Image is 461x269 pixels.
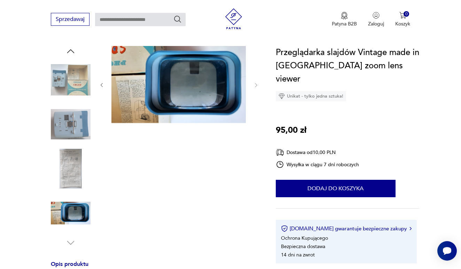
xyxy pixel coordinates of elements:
p: Koszyk [395,21,410,27]
li: Bezpieczna dostawa [281,243,325,250]
iframe: Smartsupp widget button [437,241,457,261]
img: Ikona strzałki w prawo [409,227,412,230]
img: Zdjęcie produktu Przeglądarka slajdów Vintage made in England zoom lens viewer [51,149,91,189]
a: Sprzedawaj [51,17,89,22]
img: Zdjęcie produktu Przeglądarka slajdów Vintage made in England zoom lens viewer [51,193,91,233]
button: Zaloguj [368,12,384,27]
li: 14 dni na zwrot [281,252,315,258]
button: Patyna B2B [332,12,357,27]
li: Ochrona Kupującego [281,235,328,241]
h1: Przeglądarka slajdów Vintage made in [GEOGRAPHIC_DATA] zoom lens viewer [276,46,420,86]
div: Unikat - tylko jedna sztuka! [276,91,346,101]
button: Dodaj do koszyka [276,180,396,197]
img: Zdjęcie produktu Przeglądarka slajdów Vintage made in England zoom lens viewer [111,46,246,123]
img: Patyna - sklep z meblami i dekoracjami vintage [223,8,244,29]
img: Ikona koszyka [399,12,406,19]
p: Zaloguj [368,21,384,27]
img: Ikona certyfikatu [281,225,288,232]
img: Ikona medalu [341,12,348,20]
div: Wysyłka w ciągu 7 dni roboczych [276,160,359,169]
img: Ikona dostawy [276,148,284,157]
div: 0 [404,11,409,17]
img: Zdjęcie produktu Przeglądarka slajdów Vintage made in England zoom lens viewer [51,60,91,100]
p: 95,00 zł [276,124,306,137]
button: Szukaj [173,15,182,23]
p: Patyna B2B [332,21,357,27]
img: Zdjęcie produktu Przeglądarka slajdów Vintage made in England zoom lens viewer [51,105,91,144]
div: Dostawa od 10,00 PLN [276,148,359,157]
button: Sprzedawaj [51,13,89,26]
button: 0Koszyk [395,12,410,27]
img: Ikona diamentu [279,93,285,99]
button: [DOMAIN_NAME] gwarantuje bezpieczne zakupy [281,225,412,232]
img: Ikonka użytkownika [373,12,380,19]
a: Ikona medaluPatyna B2B [332,12,357,27]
